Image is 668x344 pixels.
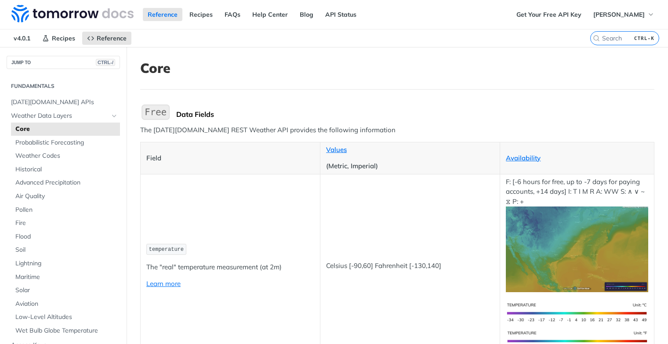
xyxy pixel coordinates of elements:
span: Fire [15,219,118,228]
p: (Metric, Imperial) [326,161,494,171]
a: Historical [11,163,120,176]
span: Air Quality [15,192,118,201]
kbd: CTRL-K [632,34,657,43]
span: Weather Codes [15,152,118,160]
a: Air Quality [11,190,120,203]
a: Availability [506,154,541,162]
span: Wet Bulb Globe Temperature [15,326,118,335]
a: Values [326,145,347,154]
a: Solar [11,284,120,297]
span: Pollen [15,206,118,214]
span: v4.0.1 [9,32,35,45]
span: Solar [15,286,118,295]
span: Soil [15,246,118,254]
a: Pollen [11,203,120,217]
p: Celsius [-90,60] Fahrenheit [-130,140] [326,261,494,271]
p: The [DATE][DOMAIN_NAME] REST Weather API provides the following information [140,125,654,135]
button: [PERSON_NAME] [588,8,659,21]
span: Low-Level Altitudes [15,313,118,322]
span: temperature [149,246,184,253]
span: Reference [97,34,127,42]
span: CTRL-/ [96,59,115,66]
a: Weather Data LayersHide subpages for Weather Data Layers [7,109,120,123]
a: FAQs [220,8,245,21]
a: Probabilistic Forecasting [11,136,120,149]
p: F: [-6 hours for free, up to -7 days for paying accounts, +14 days] I: T I M R A: WW S: ∧ ∨ ~ ⧖ P: + [506,177,648,292]
a: Recipes [185,8,218,21]
div: Data Fields [176,110,654,119]
span: [PERSON_NAME] [593,11,645,18]
span: Weather Data Layers [11,112,109,120]
a: Soil [11,243,120,257]
span: Lightning [15,259,118,268]
p: The "real" temperature measurement (at 2m) [146,262,314,272]
button: Hide subpages for Weather Data Layers [111,112,118,119]
img: Tomorrow.io Weather API Docs [11,5,134,22]
a: Maritime [11,271,120,284]
a: Recipes [37,32,80,45]
a: Blog [295,8,318,21]
span: Flood [15,232,118,241]
span: Core [15,125,118,134]
a: Lightning [11,257,120,270]
h1: Core [140,60,654,76]
span: Historical [15,165,118,174]
span: Expand image [506,336,648,344]
p: Field [146,153,314,163]
a: Wet Bulb Globe Temperature [11,324,120,337]
span: Expand image [506,244,648,253]
span: Maritime [15,273,118,282]
span: [DATE][DOMAIN_NAME] APIs [11,98,118,107]
h2: Fundamentals [7,82,120,90]
a: Flood [11,230,120,243]
span: Recipes [52,34,75,42]
span: Advanced Precipitation [15,178,118,187]
a: Fire [11,217,120,230]
a: Help Center [247,8,293,21]
span: Aviation [15,300,118,308]
a: Aviation [11,297,120,311]
a: Get Your Free API Key [512,8,586,21]
a: Weather Codes [11,149,120,163]
a: Reference [143,8,182,21]
a: Low-Level Altitudes [11,311,120,324]
a: Reference [82,32,131,45]
span: Probabilistic Forecasting [15,138,118,147]
button: JUMP TOCTRL-/ [7,56,120,69]
a: Core [11,123,120,136]
svg: Search [593,35,600,42]
a: Learn more [146,279,181,288]
span: Expand image [506,308,648,316]
a: [DATE][DOMAIN_NAME] APIs [7,96,120,109]
a: Advanced Precipitation [11,176,120,189]
a: API Status [320,8,361,21]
